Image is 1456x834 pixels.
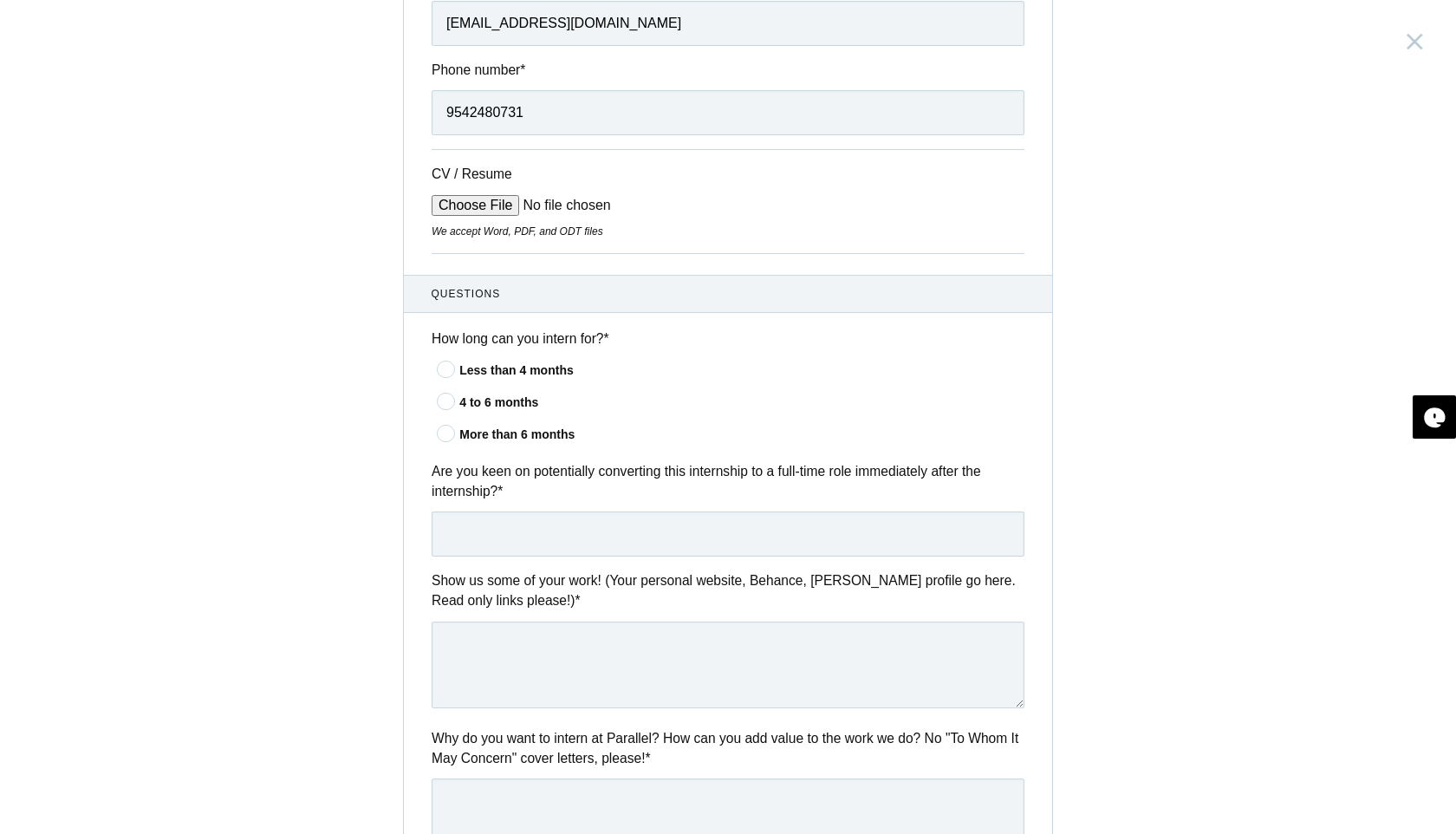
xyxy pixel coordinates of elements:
div: 4 to 6 months [459,394,1024,412]
div: Less than 4 months [459,362,1024,380]
label: Why do you want to intern at Parallel? How can you add value to the work we do? No "To Whom It Ma... [432,728,1024,769]
label: Show us some of your work! (Your personal website, Behance, [PERSON_NAME] profile go here. Read o... [432,570,1024,611]
span: Questions [432,286,1025,302]
label: Are you keen on potentially converting this internship to a full-time role immediately after the ... [432,461,1024,502]
div: We accept Word, PDF, and ODT files [432,224,1024,239]
label: CV / Resume [432,164,562,184]
label: Phone number [432,60,1024,80]
div: More than 6 months [459,426,1024,444]
label: How long can you intern for? [432,329,1024,349]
